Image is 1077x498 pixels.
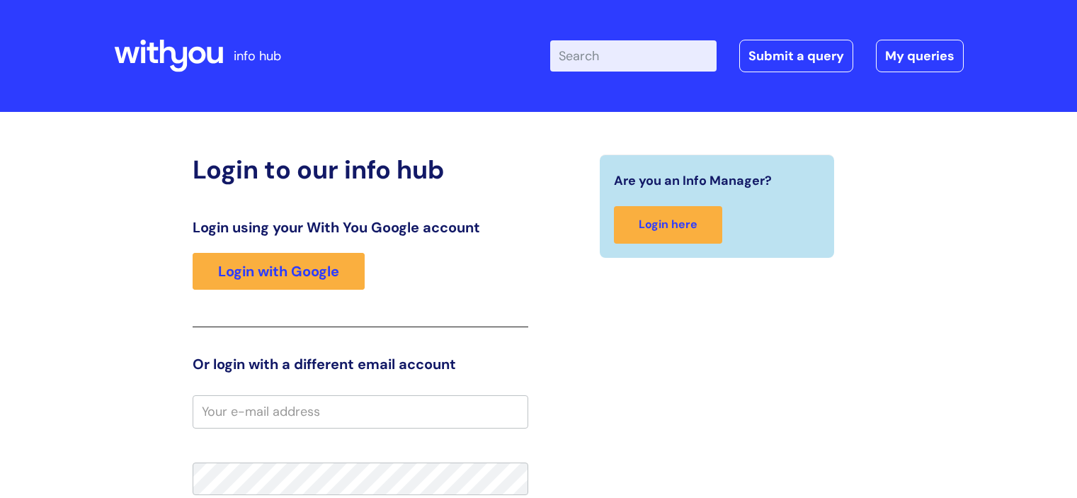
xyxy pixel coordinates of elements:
[739,40,853,72] a: Submit a query
[193,219,528,236] h3: Login using your With You Google account
[876,40,964,72] a: My queries
[193,395,528,428] input: Your e-mail address
[614,169,772,192] span: Are you an Info Manager?
[193,253,365,290] a: Login with Google
[234,45,281,67] p: info hub
[193,154,528,185] h2: Login to our info hub
[193,356,528,373] h3: Or login with a different email account
[614,206,722,244] a: Login here
[550,40,717,72] input: Search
